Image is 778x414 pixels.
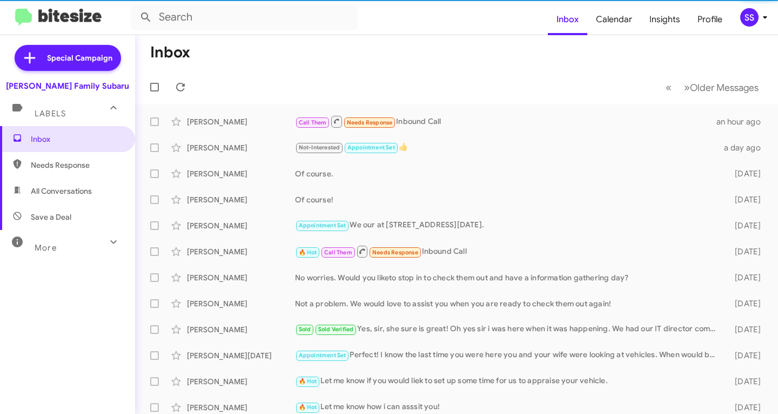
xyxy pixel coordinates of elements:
div: Of course. [295,168,722,179]
span: Special Campaign [47,52,112,63]
div: 👍 [295,141,722,154]
div: [PERSON_NAME] [187,220,295,231]
span: Appointment Set [347,144,395,151]
span: Call Them [299,119,327,126]
div: [DATE] [722,246,769,257]
div: [DATE] [722,220,769,231]
div: [DATE] [722,350,769,361]
h1: Inbox [150,44,190,61]
div: [PERSON_NAME] [187,194,295,205]
div: Let me know how i can asssit you! [295,401,722,413]
nav: Page navigation example [660,76,765,98]
div: [PERSON_NAME] [187,142,295,153]
div: [PERSON_NAME] [187,298,295,309]
div: Not a problem. We would love to assist you when you are ready to check them out again! [295,298,722,309]
a: Special Campaign [15,45,121,71]
div: Of course! [295,194,722,205]
div: a day ago [722,142,769,153]
div: Perfect! I know the last time you were here you and your wife were looking at vehicles. When woul... [295,349,722,362]
span: Sold Verified [318,326,354,333]
span: Older Messages [690,82,759,94]
div: [PERSON_NAME] [187,116,295,127]
button: Next [678,76,765,98]
span: Sold [299,326,311,333]
div: [PERSON_NAME] [187,272,295,283]
button: SS [731,8,766,27]
div: [DATE] [722,402,769,413]
a: Inbox [548,4,587,35]
span: 🔥 Hot [299,249,317,256]
div: [PERSON_NAME] [187,402,295,413]
a: Insights [641,4,689,35]
a: Profile [689,4,731,35]
span: Appointment Set [299,222,346,229]
div: Let me know if you would liek to set up some time for us to appraise your vehicle. [295,375,722,387]
div: Yes, sir, she sure is great! Oh yes sir i was here when it was happening. We had our IT director ... [295,323,722,336]
div: [DATE] [722,168,769,179]
span: « [666,81,672,94]
div: [DATE] [722,272,769,283]
div: No worries. Would you liketo stop in to check them out and have a information gathering day? [295,272,722,283]
div: [DATE] [722,376,769,387]
div: [PERSON_NAME] [187,324,295,335]
div: [PERSON_NAME][DATE] [187,350,295,361]
div: Inbound Call [295,245,722,258]
a: Calendar [587,4,641,35]
span: » [684,81,690,94]
button: Previous [659,76,678,98]
span: Needs Response [347,119,393,126]
span: Needs Response [31,160,123,170]
div: [PERSON_NAME] [187,168,295,179]
span: Call Them [324,249,352,256]
div: [DATE] [722,298,769,309]
div: Inbound Call [295,115,716,128]
span: Appointment Set [299,352,346,359]
div: an hour ago [716,116,769,127]
div: [DATE] [722,194,769,205]
span: Not-Interested [299,144,340,151]
span: All Conversations [31,186,92,196]
div: [DATE] [722,324,769,335]
input: Search [131,4,358,30]
span: Needs Response [372,249,418,256]
div: We our at [STREET_ADDRESS][DATE]. [295,219,722,232]
div: [PERSON_NAME] [187,376,295,387]
div: SS [740,8,759,27]
div: [PERSON_NAME] [187,246,295,257]
span: Labels [35,109,66,119]
span: More [35,243,57,253]
div: [PERSON_NAME] Family Subaru [6,81,129,91]
span: Save a Deal [31,212,71,222]
span: Inbox [31,134,123,144]
span: 🔥 Hot [299,378,317,385]
span: 🔥 Hot [299,404,317,411]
